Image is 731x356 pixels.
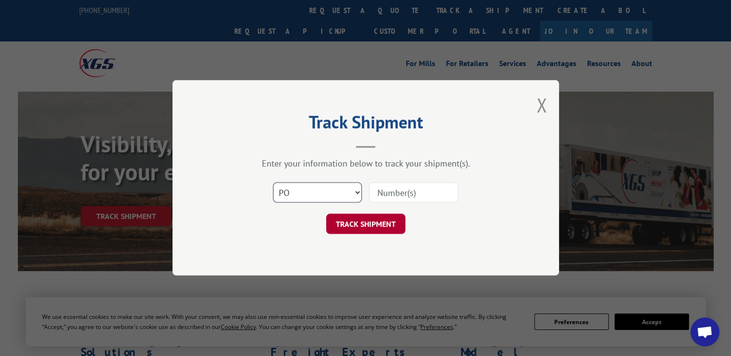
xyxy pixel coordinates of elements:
button: TRACK SHIPMENT [326,214,405,234]
input: Number(s) [369,183,458,203]
div: Open chat [690,317,719,346]
div: Enter your information below to track your shipment(s). [221,158,511,169]
button: Close modal [536,92,547,118]
h2: Track Shipment [221,115,511,134]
